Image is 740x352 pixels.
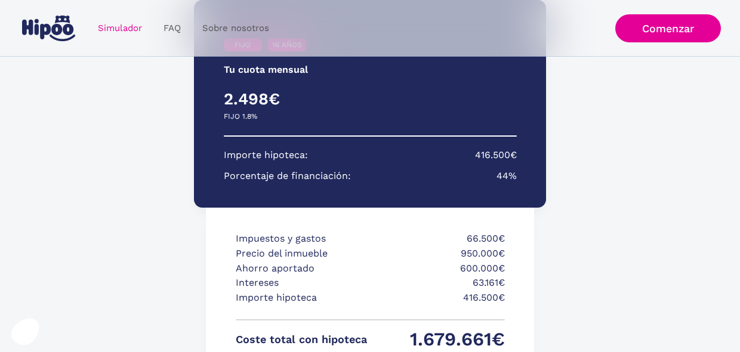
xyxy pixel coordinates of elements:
p: FIJO 1.8% [224,109,257,124]
p: 66.500€ [374,231,505,246]
a: Sobre nosotros [192,17,280,40]
p: 1.679.661€ [374,332,505,347]
p: Ahorro aportado [236,261,367,276]
p: Intereses [236,276,367,291]
p: 44% [497,169,517,184]
p: 416.500€ [374,291,505,305]
p: 600.000€ [374,261,505,276]
p: 950.000€ [374,246,505,261]
p: 416.500€ [475,148,517,163]
p: 63.161€ [374,276,505,291]
p: Importe hipoteca: [224,148,308,163]
a: Comenzar [615,14,721,42]
p: Coste total con hipoteca [236,332,367,347]
a: FAQ [153,17,192,40]
a: Simulador [87,17,153,40]
h4: 2.498€ [224,89,371,109]
p: Importe hipoteca [236,291,367,305]
p: Impuestos y gastos [236,231,367,246]
p: Porcentaje de financiación: [224,169,351,184]
p: Tu cuota mensual [224,63,308,78]
p: Precio del inmueble [236,246,367,261]
a: home [19,11,78,46]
